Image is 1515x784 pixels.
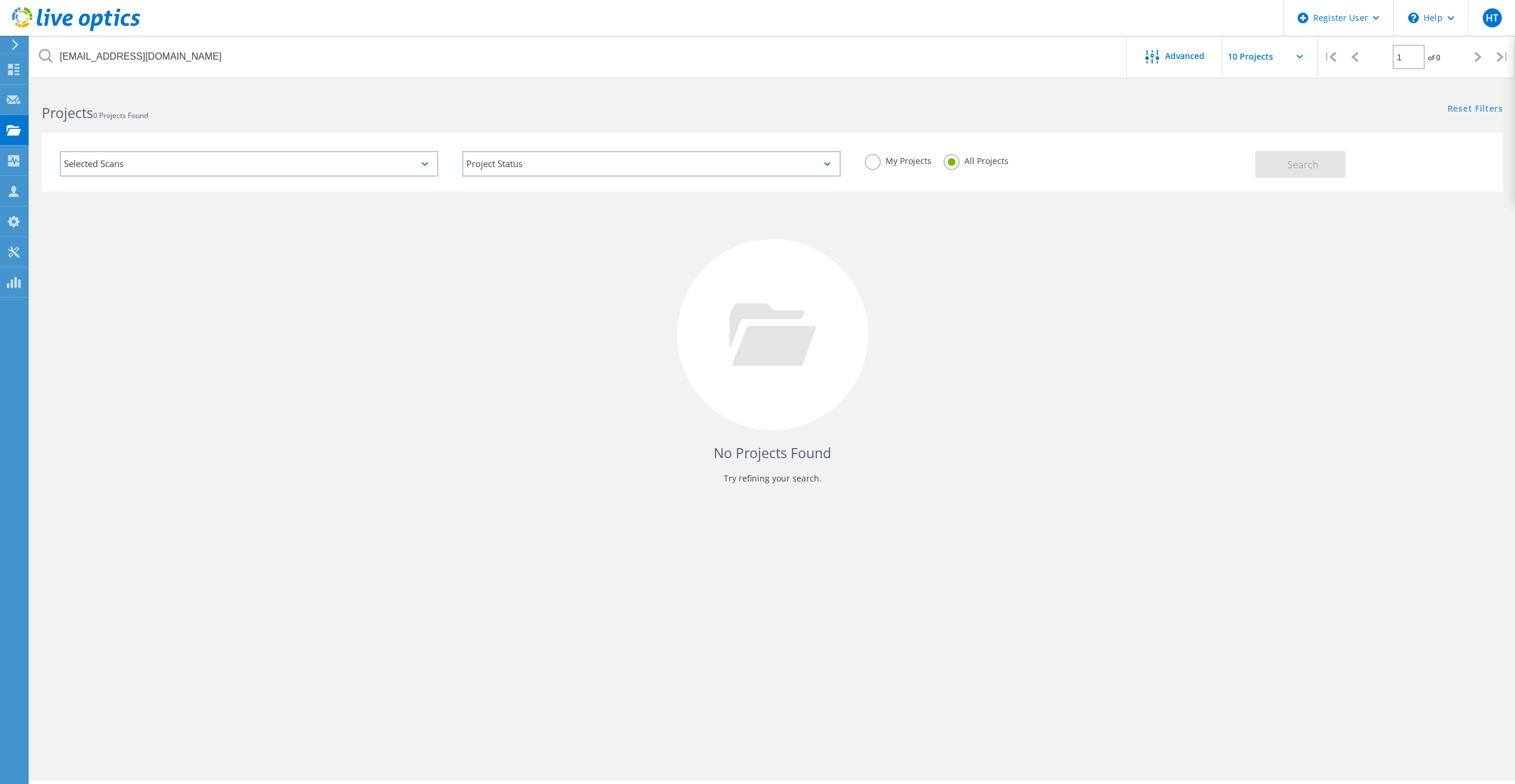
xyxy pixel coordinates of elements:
svg: \n [1408,13,1419,23]
button: Search [1255,151,1345,178]
span: Advanced [1165,52,1204,60]
span: of 0 [1428,53,1440,63]
span: HT [1486,13,1498,23]
label: All Projects [944,154,1009,165]
div: Project Status [462,151,841,177]
b: Projects [42,103,93,122]
p: Try refining your search. [54,469,1491,488]
div: | [1318,36,1342,78]
span: 0 Projects Found [93,110,148,121]
div: | [1491,36,1515,78]
a: Live Optics Dashboard [12,25,140,33]
label: My Projects [865,154,932,165]
h4: No Projects Found [54,443,1491,463]
div: Selected Scans [60,151,438,177]
input: Search projects by name, owner, ID, company, etc [30,36,1127,78]
span: Search [1287,158,1319,171]
a: Reset Filters [1448,104,1503,115]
